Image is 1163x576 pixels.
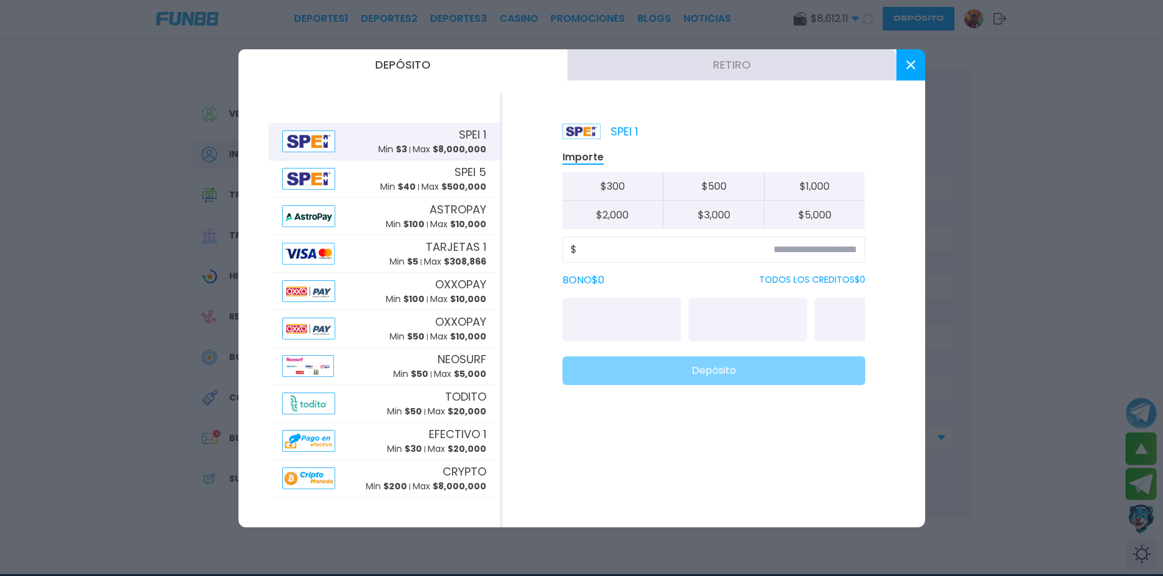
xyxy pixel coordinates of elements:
p: Max [428,442,486,456]
img: Alipay [282,393,336,414]
p: Max [428,405,486,418]
button: $1,000 [764,172,865,201]
button: $5,000 [764,201,865,229]
span: $ 30 [405,442,422,455]
p: TODOS LOS CREDITOS $ 0 [759,273,865,286]
p: Min [390,330,424,343]
img: Alipay [282,467,336,489]
span: $ 3 [396,143,407,155]
span: ASTROPAY [429,201,486,218]
span: $ 100 [403,218,424,230]
p: Min [387,405,422,418]
p: Max [421,180,486,193]
button: AlipayOXXOPAYMin $100Max $10,000 [268,273,500,310]
button: Retiro [567,49,896,81]
button: AlipaySPEI 1Min $3Max $8,000,000 [268,123,500,160]
button: AlipayEFECTIVO 1Min $30Max $20,000 [268,422,500,460]
p: SPEI 1 [562,123,638,140]
button: Depósito [238,49,567,81]
span: $ [571,242,577,257]
img: Alipay [282,205,336,227]
span: OXXOPAY [435,313,486,330]
span: $ 20,000 [448,405,486,417]
img: Alipay [282,430,336,452]
p: Max [430,293,486,306]
p: Max [434,368,486,381]
img: Alipay [282,355,334,377]
span: $ 10,000 [450,218,486,230]
span: $ 8,000,000 [433,480,486,492]
p: Min [378,143,407,156]
p: Max [424,255,486,268]
button: Depósito [562,356,865,385]
button: $2,000 [562,201,664,229]
button: AlipayTODITOMin $50Max $20,000 [268,385,500,422]
span: $ 500,000 [441,180,486,193]
span: EFECTIVO 1 [429,426,486,442]
span: TARJETAS 1 [426,238,486,255]
button: AlipaySPEI 5Min $40Max $500,000 [268,160,500,198]
span: $ 40 [398,180,416,193]
span: $ 10,000 [450,293,486,305]
p: Min [390,255,418,268]
span: TODITO [445,388,486,405]
button: AlipayTARJETAS 1Min $5Max $308,866 [268,235,500,273]
p: Min [386,293,424,306]
span: $ 308,866 [444,255,486,268]
p: Min [366,480,407,493]
img: Alipay [282,168,336,190]
span: $ 50 [405,405,422,417]
span: $ 50 [411,368,428,380]
p: Max [430,218,486,231]
span: $ 100 [403,293,424,305]
span: NEOSURF [438,351,486,368]
p: Max [413,143,486,156]
img: Alipay [282,318,336,339]
span: $ 10,000 [450,330,486,343]
img: Platform Logo [562,124,601,139]
p: Max [430,330,486,343]
p: Importe [562,150,604,165]
button: $500 [663,172,764,201]
button: $3,000 [663,201,764,229]
button: AlipayOXXOPAYMin $50Max $10,000 [268,310,500,348]
span: $ 50 [407,330,424,343]
img: Alipay [282,280,336,302]
img: Alipay [282,130,336,152]
p: Min [387,442,422,456]
button: AlipayNEOSURFMin $50Max $5,000 [268,348,500,385]
button: AlipayCRYPTOMin $200Max $8,000,000 [268,460,500,497]
span: $ 8,000,000 [433,143,486,155]
span: SPEI 1 [459,126,486,143]
label: BONO $ 0 [562,273,604,288]
img: Alipay [282,243,335,265]
span: $ 5,000 [454,368,486,380]
span: $ 5 [407,255,418,268]
button: AlipayASTROPAYMin $100Max $10,000 [268,198,500,235]
p: Min [380,180,416,193]
p: Min [386,218,424,231]
p: Min [393,368,428,381]
span: $ 200 [383,480,407,492]
span: CRYPTO [443,463,486,480]
button: $300 [562,172,664,201]
span: SPEI 5 [454,164,486,180]
p: Max [413,480,486,493]
span: $ 20,000 [448,442,486,455]
span: OXXOPAY [435,276,486,293]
